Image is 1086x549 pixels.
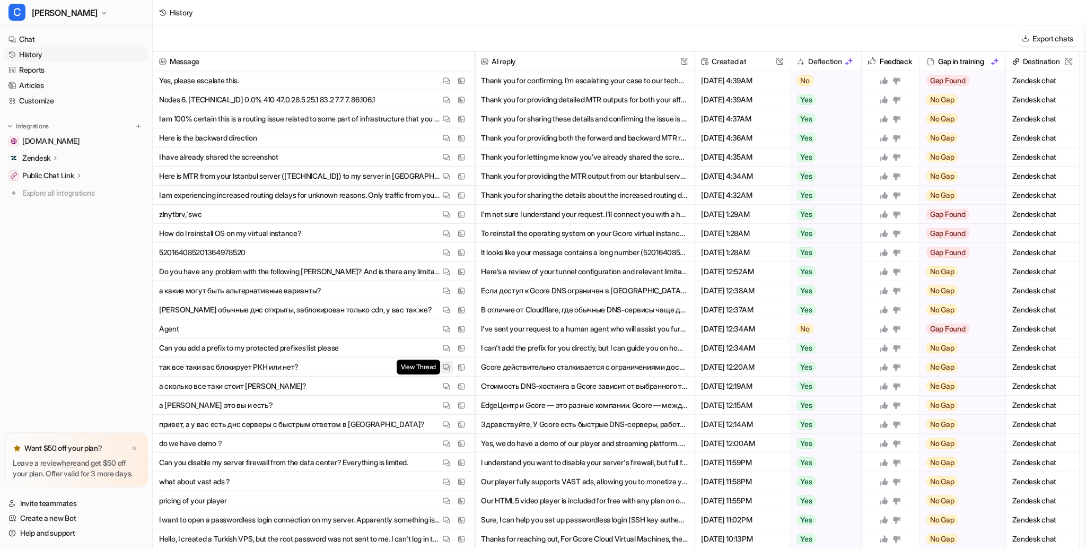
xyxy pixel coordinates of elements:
[920,358,998,377] button: No Gap
[481,396,688,415] button: EdgeЦентр и Gcore — это разные компании. Gcore — международный провайдер облачных и edge-решений,...
[790,358,855,377] button: Yes
[796,171,816,181] span: Yes
[1010,472,1075,491] span: Zendesk chat
[926,75,969,86] span: Gap Found
[790,186,855,205] button: Yes
[926,94,958,105] span: No Gap
[790,377,855,396] button: Yes
[796,75,813,86] span: No
[1010,319,1075,338] span: Zendesk chat
[790,510,855,529] button: Yes
[170,7,193,18] div: History
[699,510,785,529] span: [DATE] 11:02PM
[24,443,102,454] p: Want $50 off your plan?
[790,453,855,472] button: Yes
[926,247,969,258] span: Gap Found
[1010,510,1075,529] span: Zendesk chat
[1010,71,1075,90] span: Zendesk chat
[790,472,855,491] button: Yes
[11,138,17,144] img: gcore.com
[1010,529,1075,548] span: Zendesk chat
[920,510,998,529] button: No Gap
[790,281,855,300] button: Yes
[920,472,998,491] button: No Gap
[1010,453,1075,472] span: Zendesk chat
[13,444,21,452] img: star
[4,511,148,526] a: Create a new Bot
[481,224,688,243] button: To reinstall the operating system on your Gcore virtual instance, there is no direct OS reinstall...
[796,304,816,315] span: Yes
[796,190,816,201] span: Yes
[481,281,688,300] button: Если доступ к Gcore DNS ограничен в [GEOGRAPHIC_DATA] из-за блокировок, возможны такие альтернати...
[796,476,816,487] span: Yes
[796,266,816,277] span: Yes
[796,343,816,353] span: Yes
[699,396,785,415] span: [DATE] 12:15AM
[920,396,998,415] button: No Gap
[926,266,958,277] span: No Gap
[926,171,958,181] span: No Gap
[796,381,816,391] span: Yes
[920,109,998,128] button: No Gap
[699,319,785,338] span: [DATE] 12:34AM
[926,209,969,220] span: Gap Found
[159,300,432,319] p: [PERSON_NAME] обычные днс открыты, заблокирован только cdn, у вас так же?
[699,491,785,510] span: [DATE] 11:55PM
[699,128,785,147] span: [DATE] 4:36AM
[699,262,785,281] span: [DATE] 12:52AM
[920,415,998,434] button: No Gap
[481,491,688,510] button: Our HTML5 video player is included for free with any plan on our Media Platform. You can use it w...
[22,185,144,202] span: Explore all integrations
[159,71,239,90] p: Yes, please escalate this.
[6,123,14,130] img: expand menu
[699,377,785,396] span: [DATE] 12:19AM
[796,515,816,525] span: Yes
[440,361,453,373] button: View Thread
[699,243,785,262] span: [DATE] 1:28AM
[926,457,958,468] span: No Gap
[481,262,688,281] button: Here’s a review of your tunnel configuration and relevant limitations: **1. Tunnel Type and Platf...
[920,128,998,147] button: No Gap
[1010,243,1075,262] span: Zendesk chat
[699,358,785,377] span: [DATE] 12:20AM
[926,515,958,525] span: No Gap
[796,152,816,162] span: Yes
[8,4,25,21] span: C
[4,47,148,62] a: History
[4,32,148,47] a: Chat
[22,170,74,181] p: Public Chat Link
[481,453,688,472] button: I understand you want to disable your server's firewall, but full firewall deactivation is not re...
[926,304,958,315] span: No Gap
[920,224,998,243] button: Gap Found
[920,453,998,472] button: No Gap
[1010,109,1075,128] span: Zendesk chat
[1010,491,1075,510] span: Zendesk chat
[920,434,998,453] button: No Gap
[790,167,855,186] button: Yes
[920,205,998,224] button: Gap Found
[159,109,440,128] p: I am 100% certain this is a routing issue related to some part of infrastructure that you can tro...
[8,188,19,198] img: explore all integrations
[790,205,855,224] button: Yes
[159,167,440,186] p: Here is MTR from your Istanbul server ([TECHNICAL_ID]) to my server in [GEOGRAPHIC_DATA] ([TECHNI...
[1010,358,1075,377] span: Zendesk chat
[926,534,958,544] span: No Gap
[920,90,998,109] button: No Gap
[159,453,408,472] p: Can you disable my server firewall from the data center? Everything is limited.
[159,472,230,491] p: what about vast ads ?
[796,534,816,544] span: Yes
[481,90,688,109] button: Thank you for providing detailed MTR outputs for both your affected and unaffected Istanbul serve...
[481,338,688,358] button: I can't add the prefix for you directly, but I can guide you on how to add a prefix to your prote...
[4,93,148,108] a: Customize
[796,438,816,449] span: Yes
[790,71,855,90] button: No
[926,400,958,411] span: No Gap
[920,377,998,396] button: No Gap
[790,90,855,109] button: Yes
[159,224,301,243] p: How do I reinstall OS on my virtual instance?
[926,381,958,391] span: No Gap
[159,510,440,529] p: I want to open a passwordless login connection on my server. Apparently something is preventing i...
[481,128,688,147] button: Thank you for providing both the forward and backward MTR results. Here’s what you can do next: -...
[699,338,785,358] span: [DATE] 12:34AM
[1010,434,1075,453] span: Zendesk chat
